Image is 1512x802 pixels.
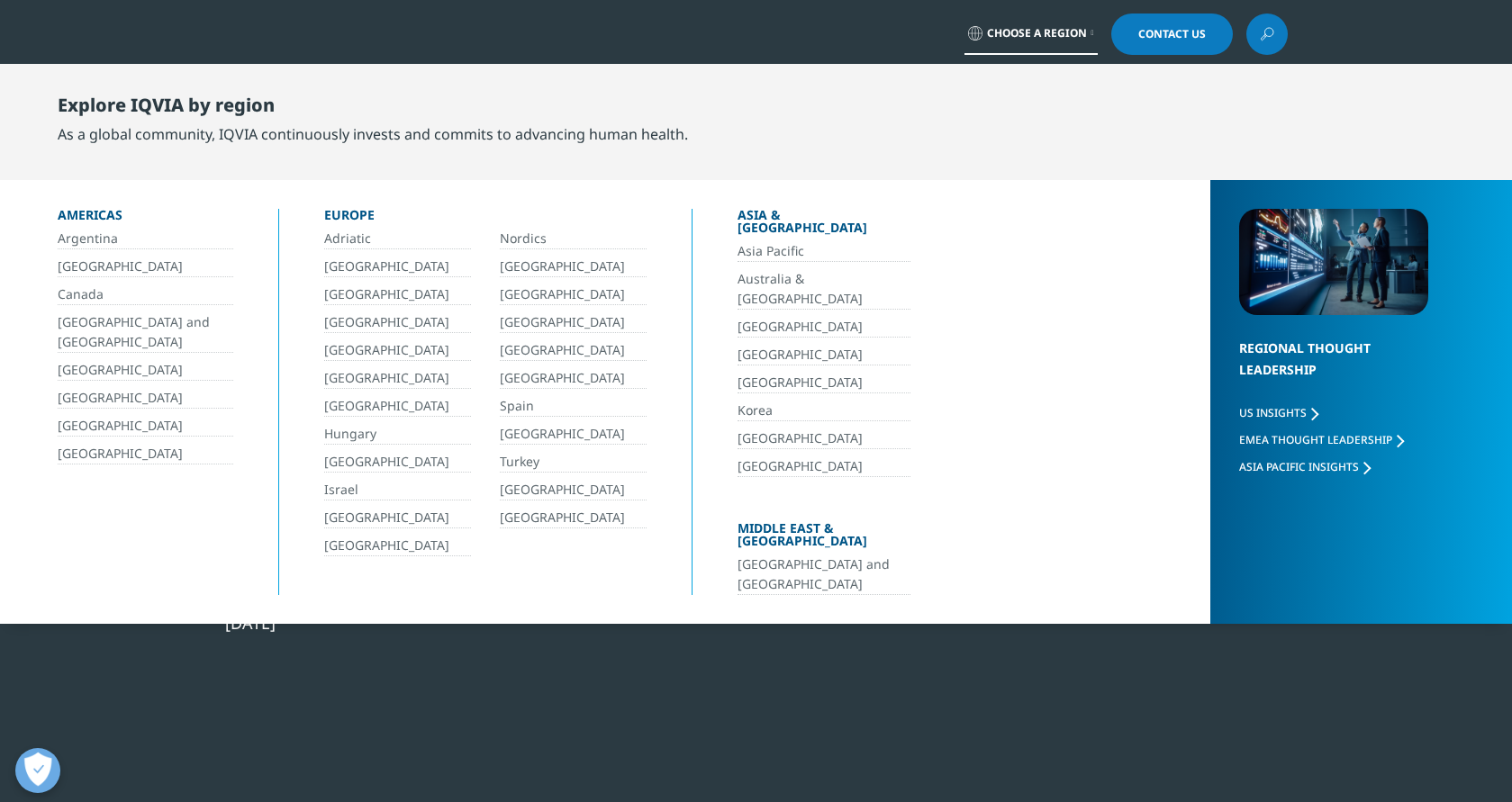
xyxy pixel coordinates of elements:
[15,748,60,793] button: Open Preferences
[58,229,233,249] a: Argentina
[1138,29,1206,40] span: Contact Us
[500,229,647,249] a: Nordics
[987,26,1087,41] span: Choose a Region
[738,428,910,449] a: [GEOGRAPHIC_DATA]
[376,63,1288,148] nav: Primary
[58,284,233,305] a: Canada
[500,368,647,389] a: [GEOGRAPHIC_DATA]
[324,508,471,528] a: [GEOGRAPHIC_DATA]
[324,396,471,417] a: [GEOGRAPHIC_DATA]
[500,257,647,277] a: [GEOGRAPHIC_DATA]
[738,522,910,554] div: Middle East & [GEOGRAPHIC_DATA]
[1239,459,1359,474] span: Asia Pacific Insights
[1239,432,1392,447] span: EMEA Thought Leadership
[58,444,233,464] a: [GEOGRAPHIC_DATA]
[500,452,647,473] a: Turkey
[1239,432,1404,447] a: EMEA Thought Leadership
[1239,338,1428,403] div: Regional Thought Leadership
[738,345,910,365] a: [GEOGRAPHIC_DATA]
[738,269,910,310] a: Australia & [GEOGRAPHIC_DATA]
[324,452,471,473] a: [GEOGRAPHIC_DATA]
[738,209,910,241] div: Asia & [GEOGRAPHIC_DATA]
[324,312,471,333] a: [GEOGRAPHIC_DATA]
[500,480,647,500] a: [GEOGRAPHIC_DATA]
[1239,405,1318,420] a: US Insights
[324,368,471,389] a: [GEOGRAPHIC_DATA]
[324,257,471,277] a: [GEOGRAPHIC_DATA]
[738,317,910,338] a: [GEOGRAPHIC_DATA]
[500,312,647,333] a: [GEOGRAPHIC_DATA]
[324,229,471,249] a: Adriatic
[58,416,233,437] a: [GEOGRAPHIC_DATA]
[1239,405,1307,420] span: US Insights
[324,340,471,361] a: [GEOGRAPHIC_DATA]
[58,257,233,277] a: [GEOGRAPHIC_DATA]
[1111,14,1233,55] a: Contact Us
[58,209,233,229] div: Americas
[58,312,233,353] a: [GEOGRAPHIC_DATA] and [GEOGRAPHIC_DATA]
[500,340,647,361] a: [GEOGRAPHIC_DATA]
[738,456,910,477] a: [GEOGRAPHIC_DATA]
[58,360,233,381] a: [GEOGRAPHIC_DATA]
[738,373,910,393] a: [GEOGRAPHIC_DATA]
[324,480,471,500] a: Israel
[1239,209,1428,315] img: 2093_analyzing-data-using-big-screen-display-and-laptop.png
[738,401,910,421] a: Korea
[1239,459,1371,474] a: Asia Pacific Insights
[324,536,471,556] a: [GEOGRAPHIC_DATA]
[324,209,647,229] div: Europe
[500,424,647,445] a: [GEOGRAPHIC_DATA]
[324,284,471,305] a: [GEOGRAPHIC_DATA]
[58,388,233,409] a: [GEOGRAPHIC_DATA]
[500,508,647,528] a: [GEOGRAPHIC_DATA]
[58,123,688,145] div: As a global community, IQVIA continuously invests and commits to advancing human health.
[58,95,688,123] div: Explore IQVIA by region
[500,396,647,417] a: Spain
[738,241,910,262] a: Asia Pacific
[500,284,647,305] a: [GEOGRAPHIC_DATA]
[324,424,471,445] a: Hungary
[738,554,910,595] a: [GEOGRAPHIC_DATA] and [GEOGRAPHIC_DATA]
